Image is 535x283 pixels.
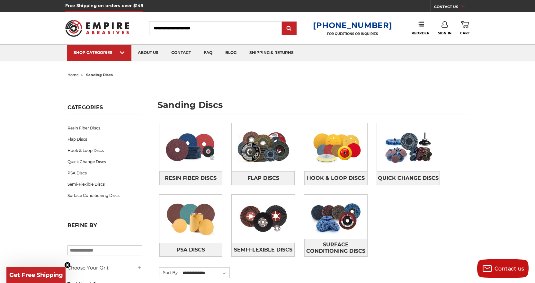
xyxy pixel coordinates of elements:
a: Resin Fiber Discs [159,171,222,185]
h5: Refine by [67,222,142,232]
a: shipping & returns [243,45,300,61]
a: Surface Conditioning Discs [67,190,142,201]
a: Flap Discs [67,134,142,145]
a: CONTACT US [434,3,470,12]
a: faq [197,45,219,61]
h5: Choose Your Grit [67,264,142,272]
select: Sort By: [182,268,229,278]
img: Semi-Flexible Discs [232,197,295,241]
a: Surface Conditioning Discs [304,239,367,257]
span: sanding discs [86,73,113,77]
a: Flap Discs [232,171,295,185]
h1: sanding discs [157,101,468,114]
img: Flap Discs [232,125,295,169]
button: Contact us [477,259,529,278]
button: Close teaser [64,262,71,268]
img: Empire Abrasives [65,16,129,41]
a: home [67,73,79,77]
p: FOR QUESTIONS OR INQUIRIES [313,32,392,36]
span: Cart [460,31,470,35]
div: Get Free ShippingClose teaser [6,267,66,283]
a: Hook & Loop Discs [304,171,367,185]
a: about us [131,45,165,61]
img: Quick Change Discs [377,125,440,169]
a: Reorder [412,21,429,35]
span: Reorder [412,31,429,35]
img: PSA Discs [159,197,222,241]
img: Hook & Loop Discs [304,125,367,169]
a: Quick Change Discs [67,156,142,167]
span: Hook & Loop Discs [307,173,365,184]
a: Cart [460,21,470,35]
a: [PHONE_NUMBER] [313,21,392,30]
span: Flap Discs [247,173,279,184]
span: Semi-Flexible Discs [234,244,292,255]
a: contact [165,45,197,61]
span: Contact us [495,266,524,272]
div: SHOP CATEGORIES [74,50,125,55]
a: Resin Fiber Discs [67,122,142,134]
a: PSA Discs [159,243,222,257]
img: Surface Conditioning Discs [304,195,367,239]
a: Semi-Flexible Discs [232,243,295,257]
h5: Categories [67,104,142,114]
a: Hook & Loop Discs [67,145,142,156]
input: Submit [283,22,296,35]
a: Quick Change Discs [377,171,440,185]
a: blog [219,45,243,61]
a: Semi-Flexible Discs [67,179,142,190]
span: Sign In [438,31,452,35]
img: Resin Fiber Discs [159,125,222,169]
span: Quick Change Discs [378,173,439,184]
span: PSA Discs [176,244,205,255]
span: Get Free Shipping [9,271,63,279]
label: Sort By: [159,268,179,277]
span: Surface Conditioning Discs [305,239,367,257]
a: PSA Discs [67,167,142,179]
span: Resin Fiber Discs [165,173,217,184]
